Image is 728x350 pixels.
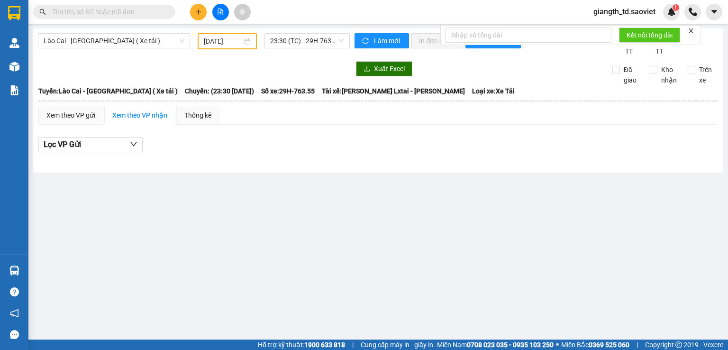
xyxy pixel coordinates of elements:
span: giangth_td.saoviet [586,6,663,18]
strong: 0708 023 035 - 0935 103 250 [467,341,554,349]
input: 22/11/2022 [204,36,242,46]
sup: 1 [673,4,679,11]
span: notification [10,309,19,318]
span: ⚪️ [556,343,559,347]
button: aim [234,4,251,20]
span: download [364,65,370,73]
button: plus [190,4,207,20]
input: Nhập số tổng đài [446,28,611,43]
span: Lào Cai - Hà Nội ( Xe tải ) [44,34,184,48]
div: Xem theo VP nhận [112,110,167,120]
span: Cung cấp máy in - giấy in: [361,340,435,350]
span: search [39,9,46,15]
span: caret-down [710,8,719,16]
img: phone-icon [689,8,697,16]
div: Thống kê [184,110,211,120]
span: Số xe: 29H-763.55 [261,86,315,96]
button: file-add [212,4,229,20]
span: Làm mới [374,36,401,46]
span: down [130,140,137,148]
span: plus [195,9,202,15]
img: warehouse-icon [9,62,19,72]
span: Chuyến: (23:30 [DATE]) [185,86,254,96]
span: Miền Bắc [561,340,629,350]
span: Xuất Excel [374,64,405,74]
span: Hỗ trợ kỹ thuật: [258,340,345,350]
span: aim [239,9,246,15]
span: question-circle [10,287,19,296]
span: Đã giao [620,64,643,85]
strong: 0369 525 060 [589,341,629,349]
span: | [352,340,354,350]
button: syncLàm mới [355,33,409,48]
strong: 1900 633 818 [304,341,345,349]
input: Tìm tên, số ĐT hoặc mã đơn [52,7,164,17]
span: Trên xe [695,64,719,85]
img: solution-icon [9,85,19,95]
span: close [688,28,694,34]
b: Tuyến: Lào Cai - [GEOGRAPHIC_DATA] ( Xe tải ) [38,87,178,95]
span: Loại xe: Xe Tải [472,86,515,96]
button: Lọc VP Gửi [38,137,143,152]
img: warehouse-icon [9,266,19,276]
span: sync [362,37,370,45]
div: Xem theo VP gửi [46,110,95,120]
span: Tài xế: [PERSON_NAME] Lxtai - [PERSON_NAME] [322,86,465,96]
button: caret-down [706,4,722,20]
span: message [10,330,19,339]
span: copyright [675,341,682,348]
span: Kết nối tổng đài [627,30,673,40]
span: Lọc VP Gửi [44,138,81,150]
img: logo-vxr [8,6,20,20]
img: warehouse-icon [9,38,19,48]
span: 1 [674,4,677,11]
span: Miền Nam [437,340,554,350]
button: In đơn chọn [411,33,463,48]
span: | [637,340,638,350]
span: Kho nhận [657,64,681,85]
img: icon-new-feature [667,8,676,16]
button: Kết nối tổng đài [619,28,680,43]
button: downloadXuất Excel [356,61,412,76]
span: 23:30 (TC) - 29H-763.55 [270,34,345,48]
span: file-add [217,9,224,15]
